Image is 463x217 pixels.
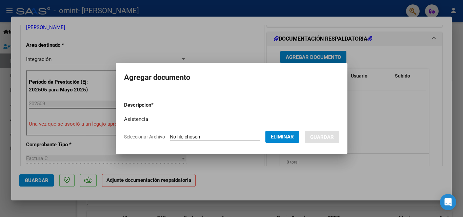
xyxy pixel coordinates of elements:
span: Seleccionar Archivo [124,134,165,139]
span: Eliminar [271,134,294,140]
div: Open Intercom Messenger [440,194,456,210]
p: Descripcion [124,101,189,109]
button: Eliminar [265,131,299,143]
button: Guardar [305,131,339,143]
span: Guardar [310,134,334,140]
h2: Agregar documento [124,71,339,84]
